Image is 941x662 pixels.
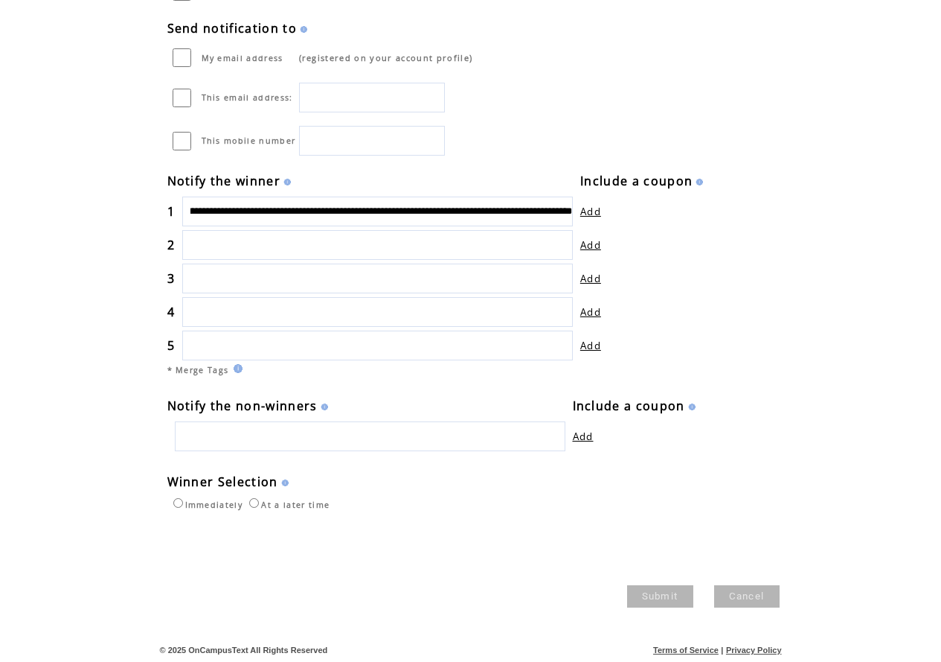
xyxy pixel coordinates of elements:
[721,646,723,655] span: |
[573,430,594,443] a: Add
[245,500,330,510] label: At a later time
[653,646,719,655] a: Terms of Service
[685,404,696,410] img: help.gif
[278,480,289,486] img: help.gif
[726,646,782,655] a: Privacy Policy
[714,585,780,608] a: Cancel
[299,52,473,63] span: (registered on your account profile)
[167,173,281,189] span: Notify the winner
[167,365,229,375] span: * Merge Tags
[202,136,296,146] span: This mobile number
[167,237,175,253] span: 2
[167,20,298,36] span: Send notification to
[167,304,175,320] span: 4
[297,26,307,33] img: help.gif
[580,205,601,218] a: Add
[167,398,318,414] span: Notify the non-winners
[167,203,175,220] span: 1
[580,173,693,189] span: Include a coupon
[318,404,328,410] img: help.gif
[202,92,293,103] span: This email address:
[580,272,601,285] a: Add
[580,339,601,352] a: Add
[580,305,601,319] a: Add
[167,337,175,354] span: 5
[280,179,291,185] img: help.gif
[173,498,183,508] input: Immediately
[229,364,243,373] img: help.gif
[160,646,328,655] span: © 2025 OnCampusText All Rights Reserved
[627,585,693,608] a: Submit
[693,179,703,185] img: help.gif
[580,238,601,252] a: Add
[167,474,278,490] span: Winner Selection
[167,270,175,287] span: 3
[249,498,259,508] input: At a later time
[170,500,243,510] label: Immediately
[573,398,685,414] span: Include a coupon
[202,53,283,63] span: My email address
